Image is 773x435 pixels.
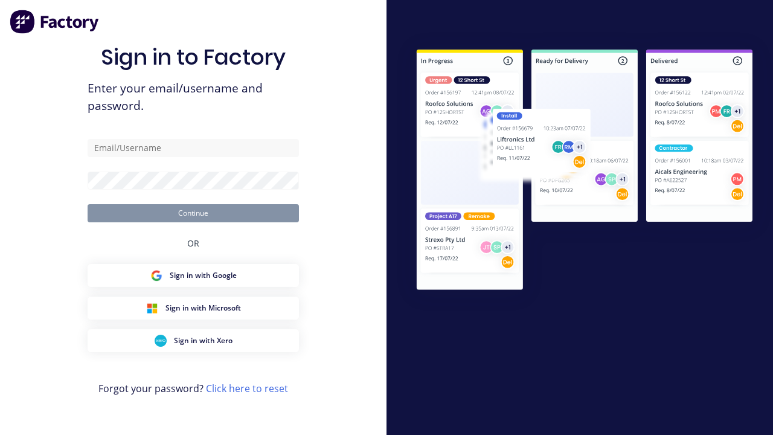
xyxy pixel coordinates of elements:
span: Sign in with Xero [174,335,233,346]
span: Forgot your password? [98,381,288,396]
span: Sign in with Google [170,270,237,281]
span: Sign in with Microsoft [165,303,241,314]
div: OR [187,222,199,264]
button: Continue [88,204,299,222]
span: Enter your email/username and password. [88,80,299,115]
button: Microsoft Sign inSign in with Microsoft [88,297,299,320]
img: Xero Sign in [155,335,167,347]
img: Factory [10,10,100,34]
h1: Sign in to Factory [101,44,286,70]
button: Google Sign inSign in with Google [88,264,299,287]
img: Sign in [396,31,773,312]
img: Microsoft Sign in [146,302,158,314]
input: Email/Username [88,139,299,157]
button: Xero Sign inSign in with Xero [88,329,299,352]
img: Google Sign in [150,269,162,282]
a: Click here to reset [206,382,288,395]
